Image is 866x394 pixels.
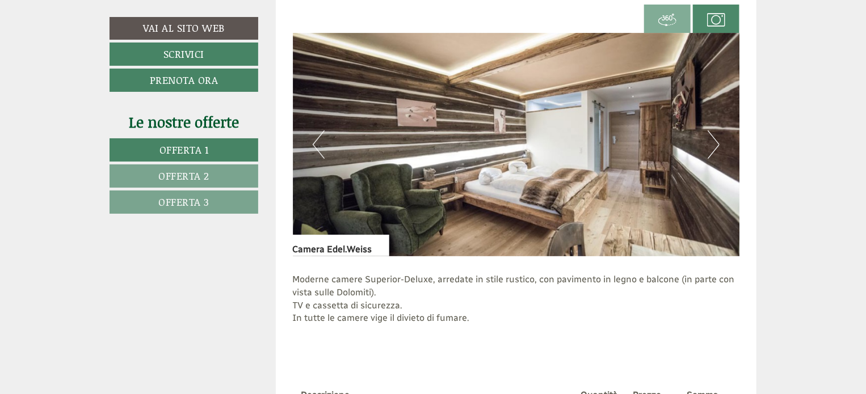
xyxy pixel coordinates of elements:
button: Previous [313,130,325,159]
span: Offerta 3 [158,194,209,209]
img: image [293,33,740,256]
p: Moderne camere Superior-Deluxe, arredate in stile rustico, con pavimento in legno e balcone (in p... [293,273,740,338]
a: Scrivici [110,43,258,66]
div: Le nostre offerte [110,112,258,133]
img: 360-grad.svg [658,11,676,29]
button: Next [708,130,720,159]
span: Offerta 2 [158,168,209,183]
a: Prenota ora [110,69,258,92]
a: Vai al sito web [110,17,258,40]
div: Camera Edel.Weiss [293,235,389,256]
img: camera.svg [707,11,725,29]
span: Offerta 1 [159,142,209,157]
